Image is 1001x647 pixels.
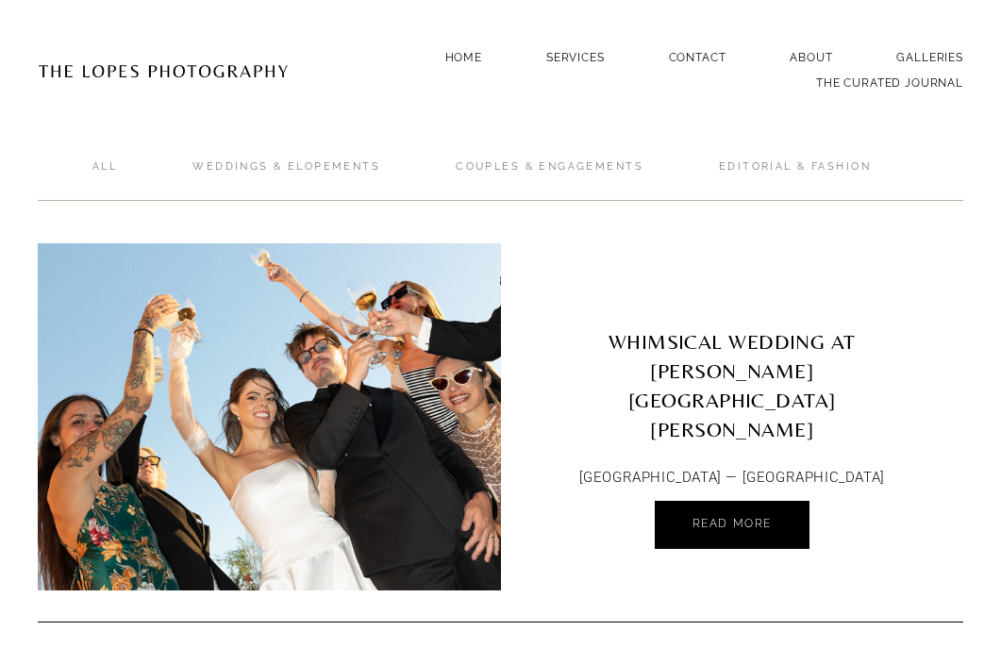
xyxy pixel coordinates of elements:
img: WHIMSICAL WEDDING AT PALÁCIO DE TANCOS LISBON [8,243,531,590]
p: [GEOGRAPHIC_DATA] — [GEOGRAPHIC_DATA] [559,465,906,491]
a: Weddings & Elopements [192,159,380,201]
a: Contact [669,45,726,71]
a: Couples & ENGAGEMENTS [456,159,643,201]
a: WHIMSICAL WEDDING AT [PERSON_NAME][GEOGRAPHIC_DATA][PERSON_NAME] [501,243,964,454]
img: Portugal Wedding Photographer | The Lopes Photography [38,29,289,111]
a: GALLERIES [896,45,963,71]
span: Read More [692,517,772,530]
a: SERVICES [546,51,605,64]
a: Read More [655,501,809,549]
a: Home [445,45,482,71]
a: ALL [92,159,117,201]
a: THE CURATED JOURNAL [816,70,963,95]
a: Editorial & Fashion [719,159,871,201]
a: ABOUT [790,45,832,71]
